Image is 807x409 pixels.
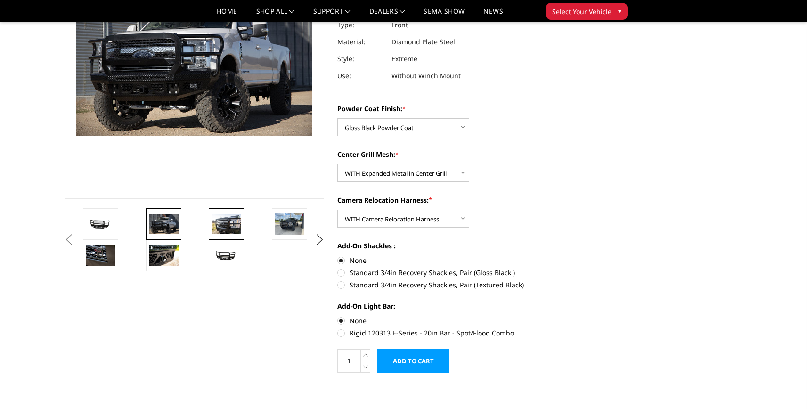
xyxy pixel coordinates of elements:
[337,149,597,159] label: Center Grill Mesh:
[337,255,597,265] label: None
[337,280,597,290] label: Standard 3/4in Recovery Shackles, Pair (Textured Black)
[391,16,408,33] dd: Front
[546,3,628,20] button: Select Your Vehicle
[337,316,597,326] label: None
[86,217,115,231] img: 2017-2022 Ford F250-350 - FT Series - Extreme Front Bumper
[391,50,417,67] dd: Extreme
[256,8,294,22] a: shop all
[337,104,597,114] label: Powder Coat Finish:
[391,33,455,50] dd: Diamond Plate Steel
[337,50,384,67] dt: Style:
[337,195,597,205] label: Camera Relocation Harness:
[212,249,241,263] img: 2017-2022 Ford F250-350 - FT Series - Extreme Front Bumper
[275,213,304,235] img: 2017-2022 Ford F250-350 - FT Series - Extreme Front Bumper
[313,8,351,22] a: Support
[369,8,405,22] a: Dealers
[618,6,621,16] span: ▾
[424,8,465,22] a: SEMA Show
[337,67,384,84] dt: Use:
[337,33,384,50] dt: Material:
[483,8,503,22] a: News
[149,214,179,234] img: 2017-2022 Ford F250-350 - FT Series - Extreme Front Bumper
[391,67,461,84] dd: Without Winch Mount
[337,241,597,251] label: Add-On Shackles :
[217,8,237,22] a: Home
[149,245,179,265] img: 2017-2022 Ford F250-350 - FT Series - Extreme Front Bumper
[377,349,449,373] input: Add to Cart
[337,328,597,338] label: Rigid 120313 E-Series - 20in Bar - Spot/Flood Combo
[552,7,611,16] span: Select Your Vehicle
[62,233,76,247] button: Previous
[337,301,597,311] label: Add-On Light Bar:
[212,214,241,234] img: 2017-2022 Ford F250-350 - FT Series - Extreme Front Bumper
[86,245,115,265] img: 2017-2022 Ford F250-350 - FT Series - Extreme Front Bumper
[312,233,326,247] button: Next
[337,268,597,278] label: Standard 3/4in Recovery Shackles, Pair (Gloss Black )
[337,16,384,33] dt: Type:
